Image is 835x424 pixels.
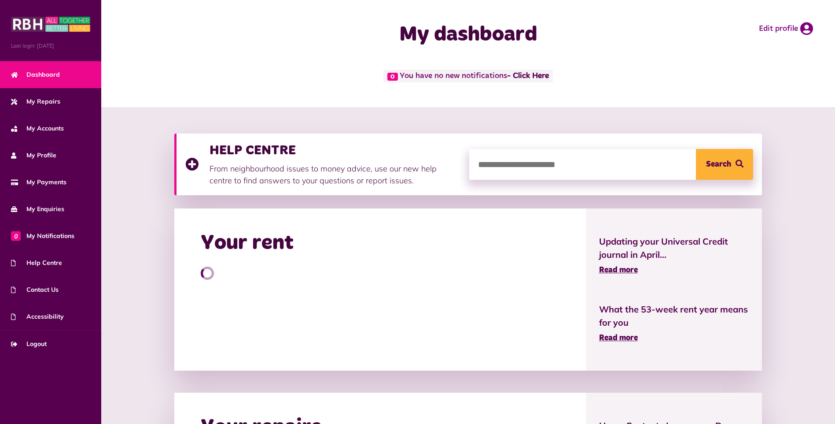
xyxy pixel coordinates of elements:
span: My Profile [11,151,56,160]
span: Contact Us [11,285,59,294]
span: Updating your Universal Credit journal in April... [599,235,749,261]
a: - Click Here [507,72,549,80]
span: My Repairs [11,97,60,106]
p: From neighbourhood issues to money advice, use our new help centre to find answers to your questi... [210,163,460,186]
h3: HELP CENTRE [210,142,460,158]
span: My Enquiries [11,205,64,214]
a: Edit profile [759,22,813,35]
span: Logout [11,339,47,349]
button: Search [696,149,753,180]
span: Search [706,149,731,180]
span: My Accounts [11,124,64,133]
a: What the 53-week rent year means for you Read more [599,303,749,344]
span: 0 [387,73,398,81]
span: Help Centre [11,258,62,268]
a: Updating your Universal Credit journal in April... Read more [599,235,749,276]
span: Read more [599,334,638,342]
span: Last login: [DATE] [11,42,90,50]
span: Dashboard [11,70,60,79]
span: My Payments [11,178,66,187]
h2: Your rent [201,231,294,256]
img: MyRBH [11,15,90,33]
span: 0 [11,231,21,241]
h1: My dashboard [294,22,643,48]
span: Accessibility [11,312,64,321]
span: Read more [599,266,638,274]
span: What the 53-week rent year means for you [599,303,749,329]
span: You have no new notifications [383,70,553,82]
span: My Notifications [11,231,74,241]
